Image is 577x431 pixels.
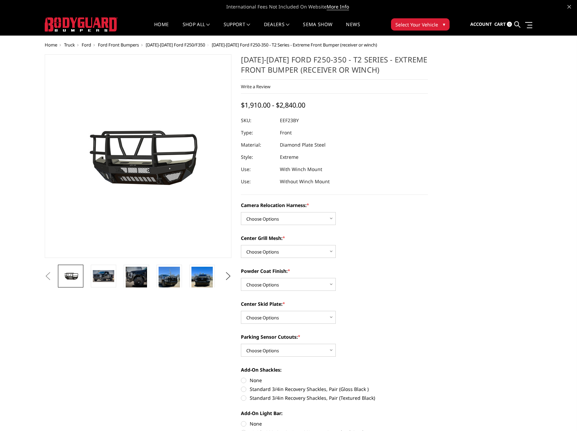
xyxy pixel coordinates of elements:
[224,22,250,35] a: Support
[212,42,377,48] span: [DATE]-[DATE] Ford F250-350 - T2 Series - Extreme Front Bumper (receiver or winch)
[494,15,512,34] a: Cart 0
[223,271,233,281] button: Next
[98,42,139,48] a: Ford Front Bumpers
[146,42,205,48] a: [DATE]-[DATE] Ford F250/F350
[241,127,275,139] dt: Type:
[280,114,299,127] dd: EEF23BY
[241,163,275,175] dt: Use:
[241,175,275,188] dt: Use:
[346,22,360,35] a: News
[264,22,290,35] a: Dealers
[280,163,322,175] dd: With Winch Mount
[82,42,91,48] a: Ford
[470,15,492,34] a: Account
[241,54,428,80] h1: [DATE]-[DATE] Ford F250-350 - T2 Series - Extreme Front Bumper (receiver or winch)
[159,267,180,295] img: 2023-2025 Ford F250-350 - T2 Series - Extreme Front Bumper (receiver or winch)
[241,267,428,275] label: Powder Coat Finish:
[241,202,428,209] label: Camera Relocation Harness:
[395,21,438,28] span: Select Your Vehicle
[494,21,506,27] span: Cart
[241,410,428,417] label: Add-On Light Bar:
[154,22,169,35] a: Home
[241,420,428,427] label: None
[191,267,213,295] img: 2023-2025 Ford F250-350 - T2 Series - Extreme Front Bumper (receiver or winch)
[43,271,53,281] button: Previous
[241,114,275,127] dt: SKU:
[280,127,292,139] dd: Front
[327,3,349,10] a: More Info
[241,394,428,401] label: Standard 3/4in Recovery Shackles, Pair (Textured Black)
[241,386,428,393] label: Standard 3/4in Recovery Shackles, Pair (Gloss Black )
[241,333,428,340] label: Parking Sensor Cutouts:
[183,22,210,35] a: shop all
[507,22,512,27] span: 0
[45,54,232,258] a: 2023-2025 Ford F250-350 - T2 Series - Extreme Front Bumper (receiver or winch)
[443,21,445,28] span: ▾
[241,151,275,163] dt: Style:
[60,270,81,282] img: 2023-2025 Ford F250-350 - T2 Series - Extreme Front Bumper (receiver or winch)
[241,377,428,384] label: None
[280,139,326,151] dd: Diamond Plate Steel
[241,366,428,373] label: Add-On Shackles:
[280,175,330,188] dd: Without Winch Mount
[391,18,450,31] button: Select Your Vehicle
[45,42,57,48] a: Home
[303,22,332,35] a: SEMA Show
[241,100,305,110] span: $1,910.00 - $2,840.00
[126,267,147,288] img: 2023-2025 Ford F250-350 - T2 Series - Extreme Front Bumper (receiver or winch)
[241,139,275,151] dt: Material:
[93,270,114,282] img: 2023-2025 Ford F250-350 - T2 Series - Extreme Front Bumper (receiver or winch)
[241,235,428,242] label: Center Grill Mesh:
[45,17,118,32] img: BODYGUARD BUMPERS
[470,21,492,27] span: Account
[280,151,298,163] dd: Extreme
[241,83,270,90] a: Write a Review
[241,300,428,307] label: Center Skid Plate:
[64,42,75,48] a: Truck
